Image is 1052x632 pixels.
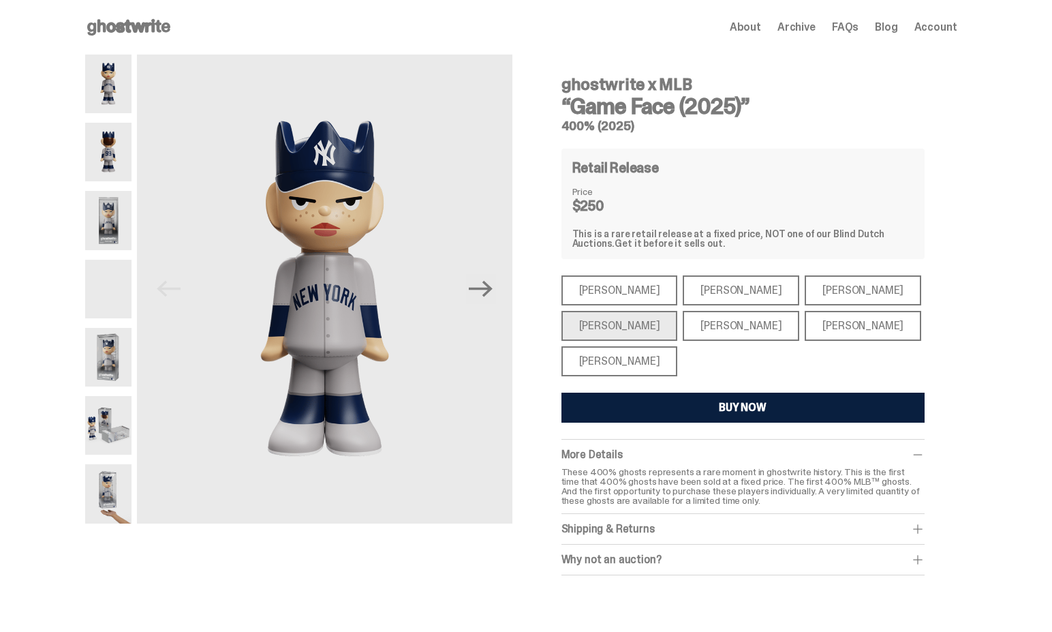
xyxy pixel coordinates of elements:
[561,346,678,376] div: [PERSON_NAME]
[85,396,132,455] img: 06-ghostwrite-mlb-game-face-hero-judge-04.png
[572,199,640,213] dd: $250
[572,161,659,175] h4: Retail Release
[85,123,132,181] img: 02-ghostwrite-mlb-game-face-hero-judge-back.png
[875,22,897,33] a: Blog
[561,311,678,341] div: [PERSON_NAME]
[561,275,678,305] div: [PERSON_NAME]
[561,120,925,132] h5: 400% (2025)
[561,76,925,93] h4: ghostwrite x MLB
[561,467,925,505] p: These 400% ghosts represents a rare moment in ghostwrite history. This is the first time that 400...
[561,393,925,423] button: BUY NOW
[805,275,921,305] div: [PERSON_NAME]
[85,191,132,250] img: 03-ghostwrite-mlb-game-face-hero-judge-01.png
[683,311,799,341] div: [PERSON_NAME]
[561,95,925,117] h3: “Game Face (2025)”
[466,274,496,304] button: Next
[719,402,767,413] div: BUY NOW
[561,447,623,462] span: More Details
[777,22,816,33] a: Archive
[572,187,640,196] dt: Price
[832,22,858,33] a: FAQs
[572,229,914,248] div: This is a rare retail release at a fixed price, NOT one of our Blind Dutch Auctions.
[805,311,921,341] div: [PERSON_NAME]
[914,22,957,33] a: Account
[85,464,132,523] img: MLB400ScaleImage.2412-ezgif.com-optipng.png
[615,237,725,250] span: Get it before it sells out.
[683,275,799,305] div: [PERSON_NAME]
[561,553,925,567] div: Why not an auction?
[85,55,132,113] img: 01-ghostwrite-mlb-game-face-hero-judge-front.png
[137,55,512,524] img: 01-ghostwrite-mlb-game-face-hero-judge-front.png
[561,522,925,536] div: Shipping & Returns
[730,22,761,33] a: About
[85,328,132,387] img: 05-ghostwrite-mlb-game-face-hero-judge-03.png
